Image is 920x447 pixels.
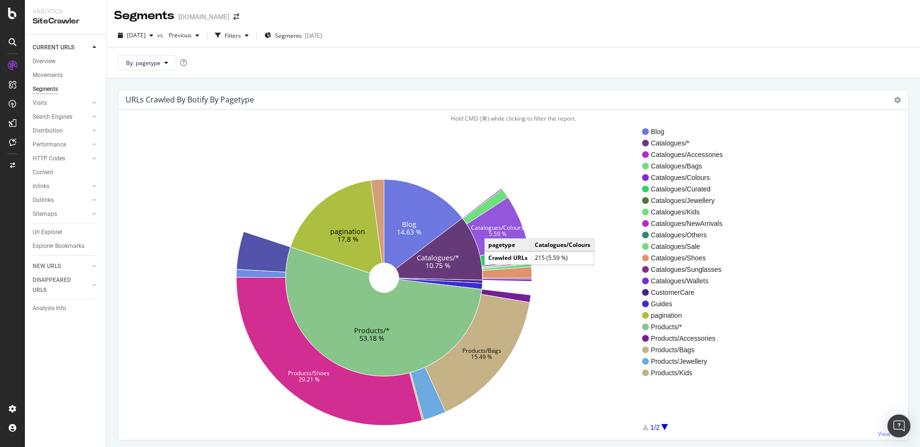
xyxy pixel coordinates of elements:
[114,28,157,43] button: [DATE]
[402,220,416,229] text: Blog
[33,56,56,67] div: Overview
[489,230,506,238] text: 5.59 %
[451,114,576,123] span: Hold CMD (⌘) while clicking to filter the report.
[397,227,422,236] text: 14.63 %
[33,126,63,136] div: Distribution
[651,219,723,228] span: Catalogues/NewArrivals
[114,8,174,24] div: Segments
[33,126,90,136] a: Distribution
[33,70,63,80] div: Movements
[33,227,62,237] div: Url Explorer
[288,369,330,377] text: Products/Shoes
[33,181,49,191] div: Inlinks
[33,209,90,219] a: Sitemaps
[178,12,230,22] div: [DOMAIN_NAME]
[651,299,723,309] span: Guides
[651,138,723,148] span: Catalogues/*
[425,261,450,270] text: 10.75 %
[331,227,366,236] text: pagination
[126,93,254,106] h4: URLs Crawled By Botify By pagetype
[261,28,326,43] button: Segments[DATE]
[33,154,65,164] div: HTTP Codes
[33,112,90,122] a: Search Engines
[650,423,659,432] div: 1/2
[485,251,531,264] td: Crawled URLs
[337,235,358,244] text: 17.8 %
[33,43,74,53] div: CURRENT URLS
[33,241,99,251] a: Explorer Bookmarks
[651,276,723,286] span: Catalogues/Wallets
[33,275,90,295] a: DISAPPEARED URLS
[33,181,90,191] a: Inlinks
[462,346,501,355] text: Products/Bags
[33,168,99,178] a: Content
[651,196,723,205] span: Catalogues/Jewellery
[471,353,493,361] text: 15.49 %
[359,334,384,343] text: 53.18 %
[887,414,910,437] div: Open Intercom Messenger
[417,253,459,262] text: Catalogues/*
[33,275,81,295] div: DISAPPEARED URLS
[354,326,390,335] text: Products/*
[531,239,594,251] td: Catalogues/Colours
[157,31,165,39] span: vs
[485,239,531,251] td: pagetype
[651,127,723,136] span: Blog
[33,241,84,251] div: Explorer Bookmarks
[894,97,901,103] i: Options
[127,31,146,39] span: 2025 Sep. 2nd
[651,242,723,251] span: Catalogues/Sale
[651,345,723,355] span: Products/Bags
[33,43,90,53] a: CURRENT URLS
[275,32,302,40] span: Segments
[33,168,53,178] div: Content
[305,32,322,40] div: [DATE]
[33,84,99,94] a: Segments
[33,261,90,271] a: NEW URLS
[33,140,66,150] div: Performance
[33,16,98,27] div: SiteCrawler
[651,368,723,378] span: Products/Kids
[225,32,241,40] div: Filters
[33,84,58,94] div: Segments
[33,303,99,313] a: Analysis Info
[211,28,253,43] button: Filters
[651,334,723,343] span: Products/Accessories
[651,184,723,194] span: Catalogues/Curated
[33,56,99,67] a: Overview
[651,161,723,171] span: Catalogues/Bags
[33,227,99,237] a: Url Explorer
[651,311,723,320] span: pagination
[651,322,723,332] span: Products/*
[33,261,61,271] div: NEW URLS
[118,55,176,70] button: By: pagetype
[33,98,47,108] div: Visits
[165,28,203,43] button: Previous
[33,140,90,150] a: Performance
[651,288,723,297] span: CustomerCare
[878,430,906,438] a: View More
[33,112,72,122] div: Search Engines
[33,98,90,108] a: Visits
[651,207,723,217] span: Catalogues/Kids
[33,154,90,164] a: HTTP Codes
[651,150,723,159] span: Catalogues/Accessories
[33,8,98,16] div: Analytics
[299,375,320,383] text: 29.21 %
[233,13,239,20] div: arrow-right-arrow-left
[33,70,99,80] a: Movements
[471,223,524,232] text: Catalogues/Colours
[651,230,723,240] span: Catalogues/Others
[33,195,54,205] div: Outlinks
[33,303,66,313] div: Analysis Info
[126,59,161,67] span: By: pagetype
[651,357,723,366] span: Products/Jewellery
[33,209,57,219] div: Sitemaps
[33,195,90,205] a: Outlinks
[651,173,723,182] span: Catalogues/Colours
[531,251,594,264] td: 215 (5.59 %)
[165,31,192,39] span: Previous
[651,253,723,263] span: Catalogues/Shoes
[651,265,723,274] span: Catalogues/Sunglasses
